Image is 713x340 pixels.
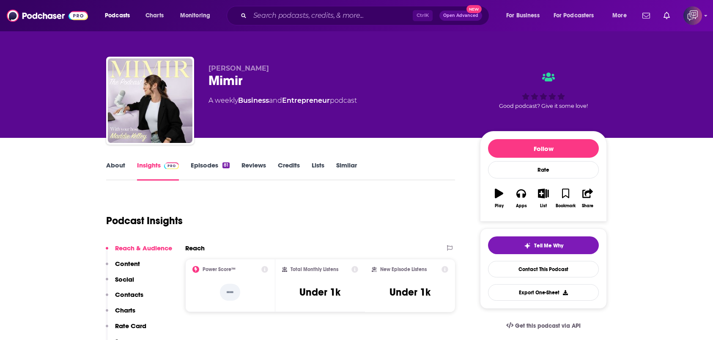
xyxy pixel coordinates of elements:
[683,6,702,25] span: Logged in as corioliscompany
[380,266,427,272] h2: New Episode Listens
[548,9,606,22] button: open menu
[164,162,179,169] img: Podchaser Pro
[250,9,413,22] input: Search podcasts, credits, & more...
[106,275,134,291] button: Social
[389,286,431,299] h3: Under 1k
[174,9,221,22] button: open menu
[336,161,357,181] a: Similar
[582,203,593,208] div: Share
[115,275,134,283] p: Social
[106,322,146,337] button: Rate Card
[488,161,599,178] div: Rate
[235,6,497,25] div: Search podcasts, credits, & more...
[516,203,527,208] div: Apps
[140,9,169,22] a: Charts
[106,244,172,260] button: Reach & Audience
[488,139,599,158] button: Follow
[191,161,230,181] a: Episodes81
[606,9,637,22] button: open menu
[554,183,576,214] button: Bookmark
[466,5,482,13] span: New
[115,260,140,268] p: Content
[145,10,164,22] span: Charts
[480,64,607,117] div: Good podcast? Give it some love!
[683,6,702,25] img: User Profile
[180,10,210,22] span: Monitoring
[524,242,531,249] img: tell me why sparkle
[612,10,627,22] span: More
[105,10,130,22] span: Podcasts
[488,261,599,277] a: Contact This Podcast
[515,322,581,329] span: Get this podcast via API
[556,203,576,208] div: Bookmark
[185,244,205,252] h2: Reach
[532,183,554,214] button: List
[106,260,140,275] button: Content
[106,306,135,322] button: Charts
[203,266,236,272] h2: Power Score™
[488,236,599,254] button: tell me why sparkleTell Me Why
[241,161,266,181] a: Reviews
[506,10,540,22] span: For Business
[639,8,653,23] a: Show notifications dropdown
[413,10,433,21] span: Ctrl K
[99,9,141,22] button: open menu
[439,11,482,21] button: Open AdvancedNew
[106,291,143,306] button: Contacts
[282,96,330,104] a: Entrepreneur
[238,96,269,104] a: Business
[500,9,550,22] button: open menu
[7,8,88,24] img: Podchaser - Follow, Share and Rate Podcasts
[208,96,357,106] div: A weekly podcast
[510,183,532,214] button: Apps
[488,284,599,301] button: Export One-Sheet
[106,161,125,181] a: About
[278,161,300,181] a: Credits
[106,214,183,227] h1: Podcast Insights
[554,10,594,22] span: For Podcasters
[499,103,588,109] span: Good podcast? Give it some love!
[683,6,702,25] button: Show profile menu
[660,8,673,23] a: Show notifications dropdown
[577,183,599,214] button: Share
[108,58,192,143] img: Mimir
[443,14,478,18] span: Open Advanced
[534,242,563,249] span: Tell Me Why
[208,64,269,72] span: [PERSON_NAME]
[495,203,504,208] div: Play
[488,183,510,214] button: Play
[115,291,143,299] p: Contacts
[312,161,324,181] a: Lists
[115,306,135,314] p: Charts
[115,244,172,252] p: Reach & Audience
[540,203,547,208] div: List
[222,162,230,168] div: 81
[299,286,340,299] h3: Under 1k
[269,96,282,104] span: and
[115,322,146,330] p: Rate Card
[220,284,240,301] p: --
[291,266,338,272] h2: Total Monthly Listens
[137,161,179,181] a: InsightsPodchaser Pro
[499,315,587,336] a: Get this podcast via API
